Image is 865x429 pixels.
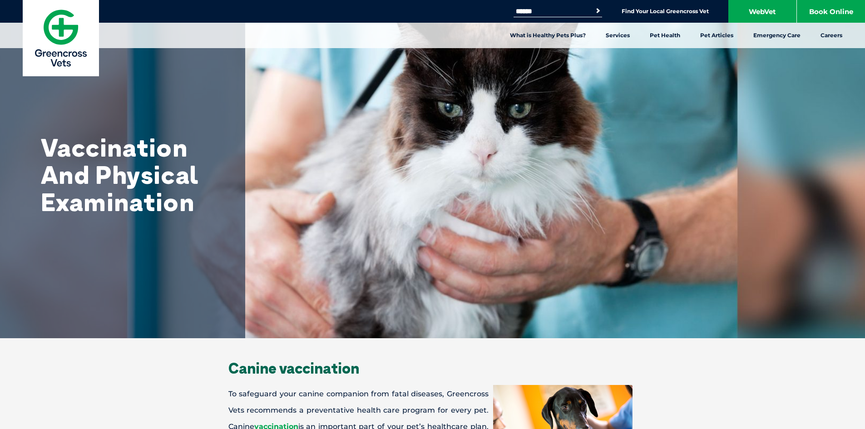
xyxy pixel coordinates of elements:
h1: Vaccination And Physical Examination [41,134,222,216]
span: Canine vaccination [228,359,359,377]
a: Services [596,23,640,48]
a: Emergency Care [743,23,811,48]
button: Search [593,6,603,15]
a: Careers [811,23,852,48]
a: Pet Health [640,23,690,48]
a: Find Your Local Greencross Vet [622,8,709,15]
a: What is Healthy Pets Plus? [500,23,596,48]
a: Pet Articles [690,23,743,48]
